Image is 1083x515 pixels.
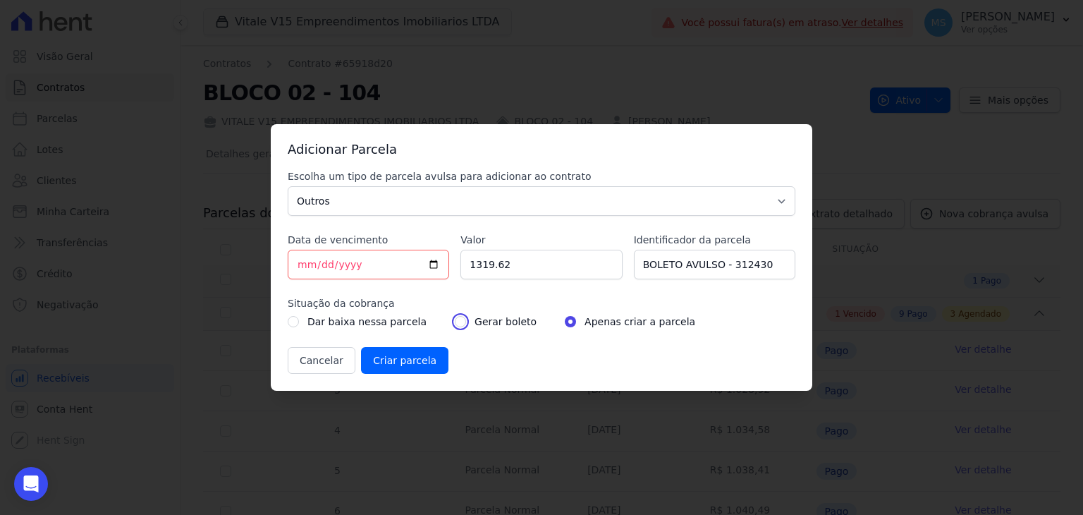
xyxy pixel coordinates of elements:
label: Apenas criar a parcela [585,313,695,330]
label: Escolha um tipo de parcela avulsa para adicionar ao contrato [288,169,795,183]
button: Cancelar [288,347,355,374]
label: Gerar boleto [475,313,537,330]
label: Dar baixa nessa parcela [307,313,427,330]
h3: Adicionar Parcela [288,141,795,158]
input: Criar parcela [361,347,448,374]
label: Identificador da parcela [634,233,795,247]
div: Open Intercom Messenger [14,467,48,501]
label: Data de vencimento [288,233,449,247]
label: Situação da cobrança [288,296,795,310]
label: Valor [460,233,622,247]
